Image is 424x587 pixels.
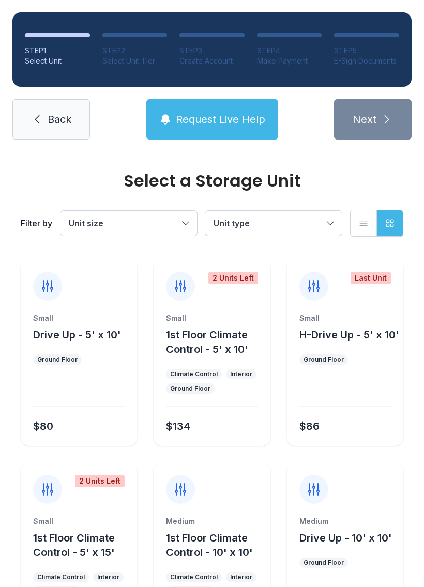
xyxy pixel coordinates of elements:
[334,56,399,66] div: E-Sign Documents
[299,532,392,544] span: Drive Up - 10' x 10'
[25,56,90,66] div: Select Unit
[97,573,119,581] div: Interior
[33,531,133,560] button: 1st Floor Climate Control - 5' x 15'
[230,573,252,581] div: Interior
[33,532,115,559] span: 1st Floor Climate Control - 5' x 15'
[257,56,322,66] div: Make Payment
[166,532,253,559] span: 1st Floor Climate Control - 10' x 10'
[166,313,258,323] div: Small
[170,573,218,581] div: Climate Control
[304,559,344,567] div: Ground Floor
[205,211,342,236] button: Unit type
[166,328,266,357] button: 1st Floor Climate Control - 5' x 10'
[60,211,197,236] button: Unit size
[304,356,344,364] div: Ground Floor
[102,45,168,56] div: STEP 2
[170,384,210,393] div: Ground Floor
[25,45,90,56] div: STEP 1
[166,419,190,434] div: $134
[33,328,121,342] button: Drive Up - 5' x 10'
[299,531,392,545] button: Drive Up - 10' x 10'
[37,573,85,581] div: Climate Control
[351,272,391,284] div: Last Unit
[214,218,250,228] span: Unit type
[299,313,391,323] div: Small
[33,419,53,434] div: $80
[69,218,103,228] span: Unit size
[166,329,248,356] span: 1st Floor Climate Control - 5' x 10'
[33,313,125,323] div: Small
[299,516,391,527] div: Medium
[75,475,125,487] div: 2 Units Left
[179,56,245,66] div: Create Account
[353,112,376,127] span: Next
[21,173,403,189] div: Select a Storage Unit
[170,370,218,378] div: Climate Control
[230,370,252,378] div: Interior
[334,45,399,56] div: STEP 5
[299,419,320,434] div: $86
[33,516,125,527] div: Small
[176,112,265,127] span: Request Live Help
[21,217,52,229] div: Filter by
[299,328,399,342] button: H-Drive Up - 5' x 10'
[166,516,258,527] div: Medium
[257,45,322,56] div: STEP 4
[299,329,399,341] span: H-Drive Up - 5' x 10'
[48,112,71,127] span: Back
[208,272,258,284] div: 2 Units Left
[179,45,245,56] div: STEP 3
[33,329,121,341] span: Drive Up - 5' x 10'
[166,531,266,560] button: 1st Floor Climate Control - 10' x 10'
[37,356,78,364] div: Ground Floor
[102,56,168,66] div: Select Unit Tier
